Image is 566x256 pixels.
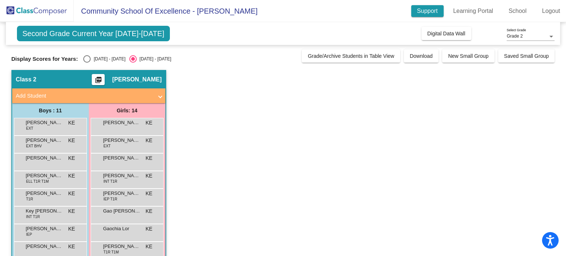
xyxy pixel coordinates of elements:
button: Download [404,49,439,63]
span: Gaochia Lor [103,225,140,232]
span: EXT [104,143,111,149]
span: Second Grade Current Year [DATE]-[DATE] [17,26,170,41]
span: T1R [26,196,33,202]
span: Gao [PERSON_NAME] [103,207,140,215]
span: [PERSON_NAME] [103,154,140,162]
span: [PERSON_NAME] [103,243,140,250]
span: Saved Small Group [504,53,549,59]
mat-icon: picture_as_pdf [94,76,103,87]
span: KE [68,225,75,233]
span: KE [68,172,75,180]
span: KE [146,225,153,233]
span: ELL T1R T1M [26,179,49,184]
span: Digital Data Wall [427,31,465,36]
mat-panel-title: Add Student [16,92,153,100]
span: [PERSON_NAME] [26,190,63,197]
span: KE [146,137,153,144]
span: KE [146,172,153,180]
span: KE [68,243,75,250]
button: Digital Data Wall [422,27,471,40]
span: KE [68,207,75,215]
span: [PERSON_NAME] [103,190,140,197]
span: EXT [26,126,33,131]
div: Boys : 11 [12,103,89,118]
span: [PERSON_NAME] [26,154,63,162]
span: KE [68,154,75,162]
span: Display Scores for Years: [11,56,78,62]
span: IEP [26,232,32,237]
span: KE [68,119,75,127]
span: T1R T1M [104,249,119,255]
a: Support [411,5,444,17]
span: Grade 2 [507,34,523,39]
span: KE [146,190,153,197]
button: Grade/Archive Students in Table View [302,49,400,63]
span: KE [68,190,75,197]
span: [PERSON_NAME] [103,119,140,126]
span: [PERSON_NAME] [26,225,63,232]
span: [PERSON_NAME] [26,119,63,126]
a: Learning Portal [447,5,499,17]
span: [PERSON_NAME] [26,172,63,179]
span: [PERSON_NAME] [26,243,63,250]
div: [DATE] - [DATE] [137,56,171,62]
button: Saved Small Group [498,49,555,63]
span: [PERSON_NAME] [26,137,63,144]
span: IEP T1R [104,196,117,202]
mat-radio-group: Select an option [83,55,171,63]
span: Class 2 [16,76,36,83]
span: KE [146,119,153,127]
span: KE [146,243,153,250]
a: Logout [536,5,566,17]
span: INT T1R [104,179,117,184]
span: [PERSON_NAME] [103,172,140,179]
div: Girls: 14 [89,103,165,118]
mat-expansion-panel-header: Add Student [12,88,165,103]
span: INT T1R [26,214,40,220]
span: New Small Group [448,53,489,59]
span: KE [68,137,75,144]
button: New Small Group [442,49,495,63]
span: [PERSON_NAME] [112,76,161,83]
span: Community School Of Excellence - [PERSON_NAME] [74,5,258,17]
div: [DATE] - [DATE] [91,56,125,62]
span: Download [410,53,433,59]
span: EXT BHV [26,143,42,149]
span: KE [146,154,153,162]
a: School [503,5,532,17]
span: Key [PERSON_NAME] [26,207,63,215]
button: Print Students Details [92,74,105,85]
span: Grade/Archive Students in Table View [308,53,394,59]
span: [PERSON_NAME] [103,137,140,144]
span: KE [146,207,153,215]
